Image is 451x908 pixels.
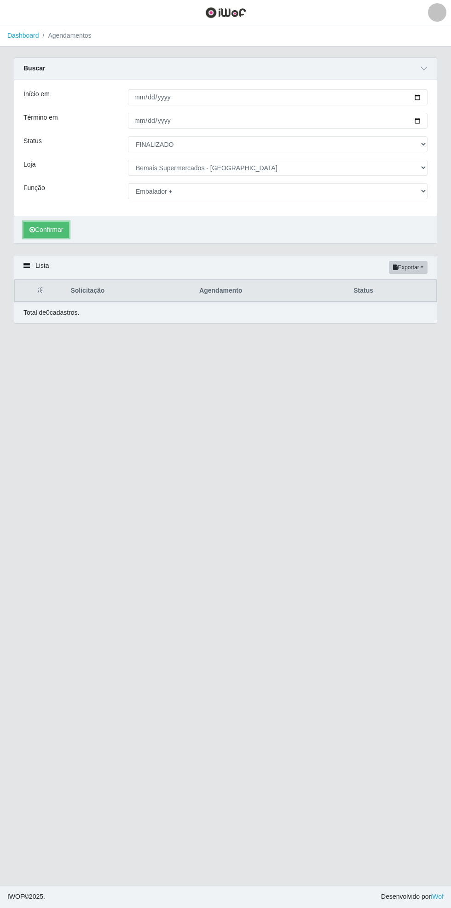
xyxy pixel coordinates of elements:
[23,64,45,72] strong: Buscar
[65,280,194,302] th: Solicitação
[7,892,45,902] span: © 2025 .
[128,113,428,129] input: 00/00/0000
[7,893,24,900] span: IWOF
[194,280,348,302] th: Agendamento
[39,31,92,40] li: Agendamentos
[205,7,246,18] img: CoreUI Logo
[23,183,45,193] label: Função
[23,222,69,238] button: Confirmar
[23,308,79,318] p: Total de 0 cadastros.
[348,280,436,302] th: Status
[14,255,437,280] div: Lista
[389,261,428,274] button: Exportar
[23,113,58,122] label: Término em
[23,136,42,146] label: Status
[128,89,428,105] input: 00/00/0000
[7,32,39,39] a: Dashboard
[381,892,444,902] span: Desenvolvido por
[23,89,50,99] label: Início em
[23,160,35,169] label: Loja
[431,893,444,900] a: iWof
